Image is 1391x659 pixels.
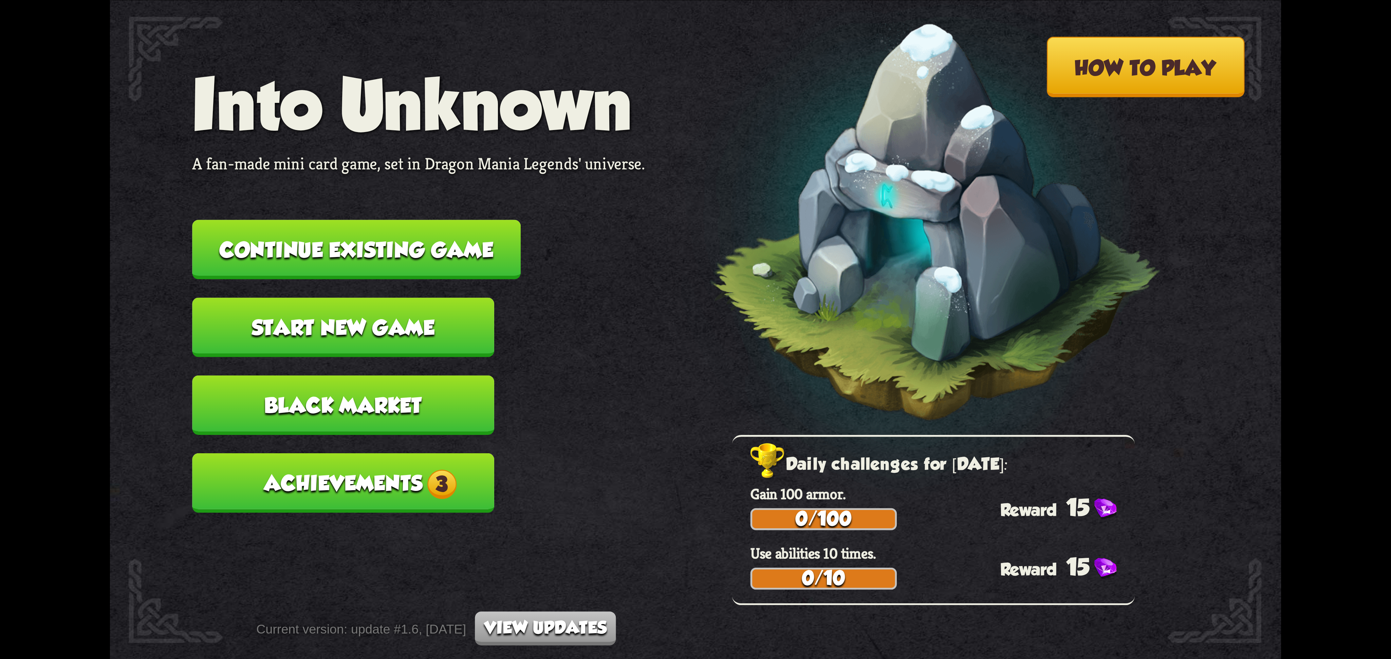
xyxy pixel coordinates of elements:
button: View updates [475,611,616,645]
span: 3 [427,469,456,498]
h2: Daily challenges for [DATE]: [750,450,1135,479]
button: Continue existing game [192,220,521,279]
button: Achievements3 [192,453,494,512]
h1: Into Unknown [192,64,645,144]
div: 0/100 [752,510,895,528]
button: Black Market [192,375,494,435]
button: Start new game [192,297,494,357]
div: 15 [1000,553,1135,580]
button: How to play [1046,37,1245,97]
div: 0/10 [752,569,895,588]
p: Gain 100 armor. [750,484,1135,504]
p: A fan-made mini card game, set in Dragon Mania Legends' universe. [192,153,645,174]
p: Use abilities 10 times. [750,544,1135,563]
div: 15 [1000,494,1135,520]
img: Golden_Trophy_Icon.png [750,443,786,480]
div: Current version: update #1.6, [DATE] [256,611,616,645]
